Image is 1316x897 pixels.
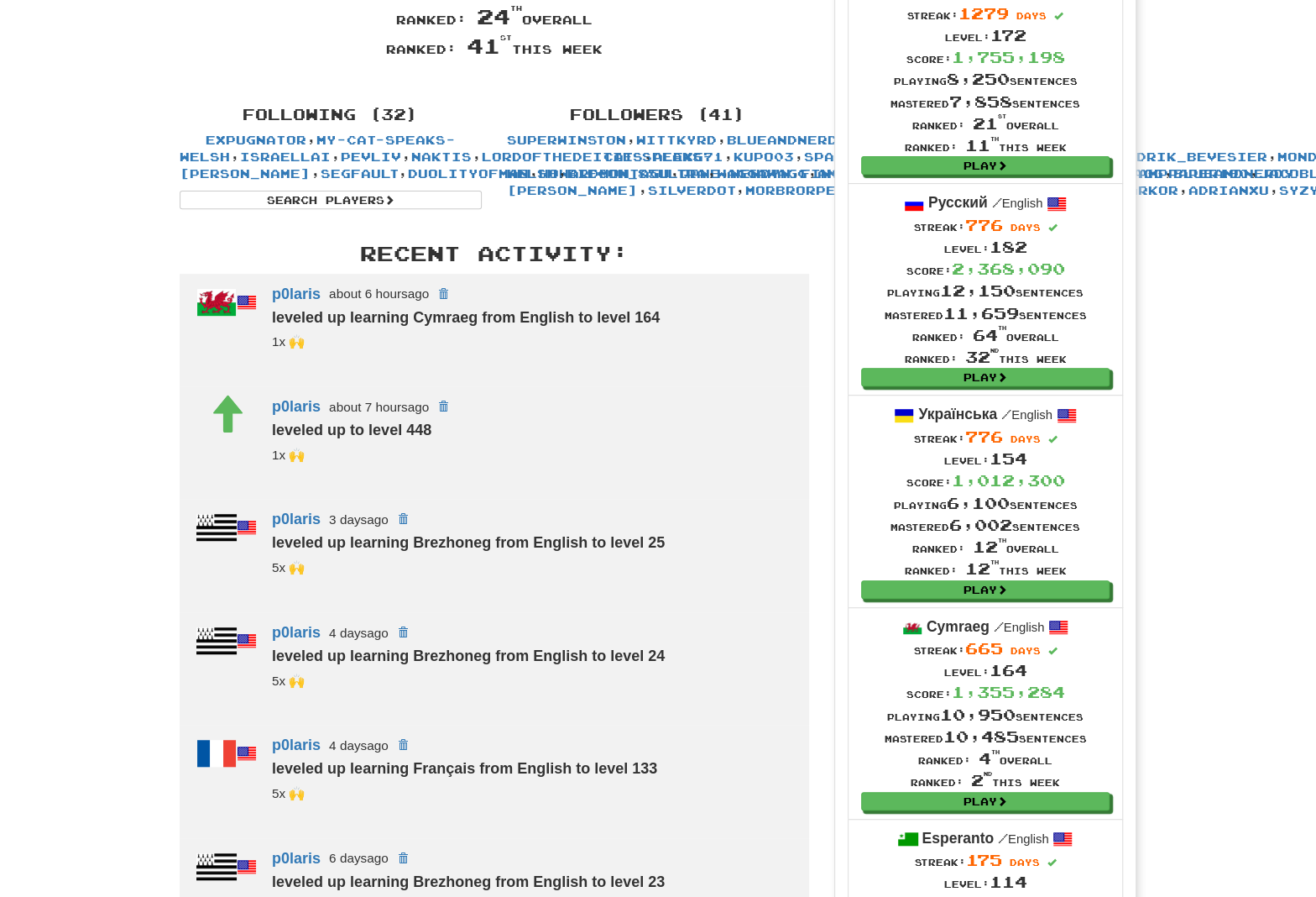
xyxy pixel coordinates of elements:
span: 12,150 [940,281,1016,300]
small: English [998,832,1049,846]
a: [PERSON_NAME] [180,166,311,181]
a: Play [861,792,1110,810]
span: Streak includes today. [1048,647,1057,656]
sup: st [500,34,512,42]
div: Streak: [890,3,1080,24]
div: Streak: [885,637,1087,659]
a: superwinston [507,133,626,147]
a: blueandnerdy [727,133,848,147]
span: 1,012,300 [952,471,1065,490]
a: p0laris [272,398,321,415]
div: Ranked: overall [885,747,1087,769]
div: Level: [885,659,1087,681]
small: about 6 hours ago [329,286,429,301]
strong: Esperanto [922,830,994,847]
small: 1x 🙌 [272,334,305,349]
div: Ranked: this week [885,346,1087,368]
strong: leveled up learning Cymraeg from English to level 164 [272,309,660,326]
span: 1,355,284 [952,683,1065,701]
span: 32 [965,348,999,366]
a: Play [861,368,1110,386]
span: 2,368,090 [952,260,1065,278]
div: Playing sentences [890,492,1080,514]
span: / [998,831,1008,846]
span: 6,002 [949,516,1012,534]
sup: th [990,136,999,142]
span: 8,250 [947,70,1010,88]
small: 4 days ago [329,738,389,753]
small: English [1001,408,1052,422]
span: / [991,195,1001,210]
div: Score: [885,258,1087,280]
span: 41 [467,33,512,58]
div: Mastered sentences [885,726,1087,747]
strong: Українська [918,406,997,422]
span: 776 [965,428,1003,446]
span: 1,755,198 [952,48,1065,66]
sup: nd [990,348,999,354]
a: morbrorper [745,183,846,197]
span: 172 [990,26,1026,45]
a: WaggaWagg [717,166,807,181]
a: lordofthedeities [482,149,643,164]
div: Ranked: this week [890,558,1080,580]
sup: nd [984,771,992,777]
div: , , , , , , , , , , , , , , , , , , , , , , , , , , , , , , , [167,98,494,209]
a: segfault [321,166,399,181]
a: p0laris [272,737,321,753]
span: Streak includes today. [1048,223,1057,233]
span: Streak includes today. [1054,12,1063,21]
div: Score: [890,46,1080,68]
a: Play [861,156,1110,175]
span: days [1010,857,1040,868]
div: Ranked: this week [885,769,1087,791]
div: Score: [890,469,1080,491]
span: days [1010,433,1041,444]
small: segfault<br />superwinston<br />_cmns<br />kupo03<br />19cupsofcoffee [272,786,305,800]
a: SilverDot [648,183,736,197]
a: my-cat-speaks-Welsh [507,133,888,181]
sup: th [510,4,522,13]
span: 7,858 [949,92,1012,111]
sup: th [998,325,1006,331]
a: bifcon_85ultra [567,166,707,181]
span: 1279 [958,4,1009,23]
div: Ranked: this week [167,31,822,60]
span: Streak includes today. [1047,858,1057,868]
span: 10,485 [943,727,1019,746]
span: 665 [965,639,1003,658]
sup: th [991,749,1000,755]
span: / [1001,407,1011,422]
a: AmenAngelo [817,166,918,181]
span: 154 [990,449,1027,468]
sup: st [998,113,1006,119]
a: my-cat-speaks-Welsh [180,133,456,164]
a: [PERSON_NAME] [507,183,638,197]
a: p0laris [272,511,321,527]
div: Playing sentences [885,704,1087,726]
span: 164 [990,661,1027,679]
div: Score: [885,681,1087,703]
span: 175 [966,851,1002,869]
span: 2 [971,771,992,789]
span: 776 [965,216,1003,234]
span: 6,100 [947,494,1010,512]
strong: Cymraeg [927,618,990,635]
a: pevliv [341,149,401,164]
span: 21 [973,114,1006,133]
a: Adrianxu [1188,183,1269,197]
div: Ranked: overall [885,324,1087,346]
span: 12 [973,538,1006,556]
span: 24 [477,3,522,29]
div: Level: [890,448,1080,469]
h4: Following (32) [180,107,482,123]
a: p0laris [272,849,321,866]
span: 10,950 [940,706,1016,724]
small: kupo03 [272,448,305,462]
strong: leveled up learning Brezhoneg from English to level 23 [272,873,665,890]
small: English [991,197,1042,210]
sup: th [990,559,999,565]
small: 4 days ago [329,626,389,640]
h4: Followers (41) [507,107,809,123]
a: p0laris [272,624,321,641]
